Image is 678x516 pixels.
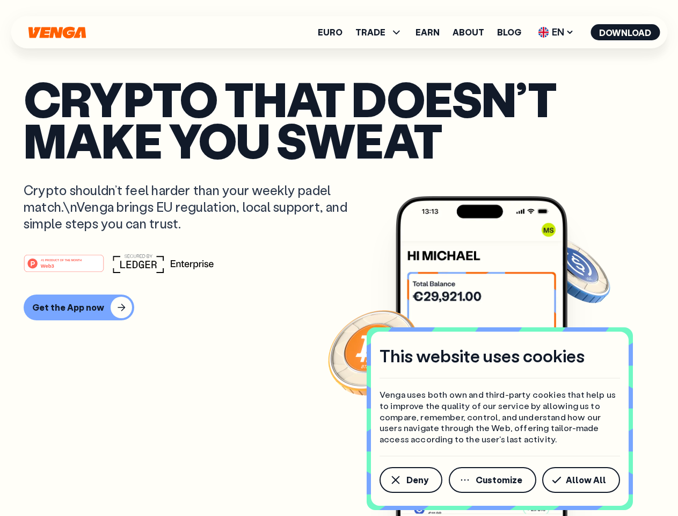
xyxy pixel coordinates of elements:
a: #1 PRODUCT OF THE MONTHWeb3 [24,261,104,275]
img: Bitcoin [326,304,422,400]
tspan: Web3 [41,262,54,268]
span: Customize [476,476,522,484]
button: Get the App now [24,295,134,320]
p: Crypto shouldn’t feel harder than your weekly padel match.\nVenga brings EU regulation, local sup... [24,182,363,232]
h4: This website uses cookies [380,345,585,367]
button: Customize [449,467,536,493]
p: Crypto that doesn’t make you sweat [24,78,654,160]
a: About [453,28,484,37]
a: Get the App now [24,295,654,320]
span: Allow All [566,476,606,484]
span: TRADE [355,28,385,37]
a: Euro [318,28,342,37]
button: Deny [380,467,442,493]
span: Deny [406,476,428,484]
svg: Home [27,26,87,39]
tspan: #1 PRODUCT OF THE MONTH [41,258,82,261]
span: EN [534,24,578,41]
img: USDC coin [535,231,613,309]
p: Venga uses both own and third-party cookies that help us to improve the quality of our service by... [380,389,620,445]
span: TRADE [355,26,403,39]
button: Allow All [542,467,620,493]
a: Earn [415,28,440,37]
img: flag-uk [538,27,549,38]
a: Blog [497,28,521,37]
button: Download [590,24,660,40]
div: Get the App now [32,302,104,313]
